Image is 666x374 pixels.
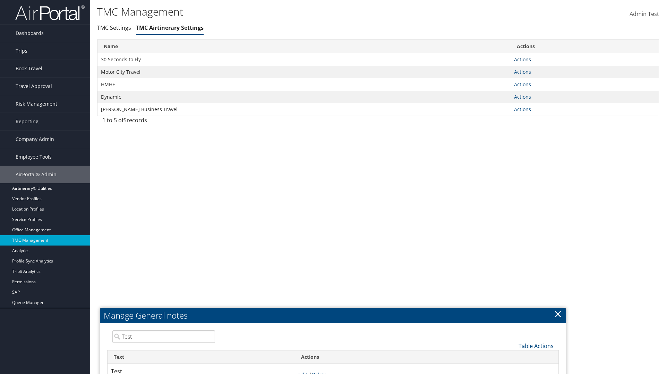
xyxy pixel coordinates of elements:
[16,95,57,113] span: Risk Management
[16,42,27,60] span: Trips
[123,116,127,124] span: 5
[554,307,562,321] a: ×
[100,308,566,323] h2: Manage General notes
[16,78,52,95] span: Travel Approval
[97,24,131,32] a: TMC Settings
[630,10,659,18] span: Admin Test
[514,56,531,63] a: Actions
[514,93,531,100] a: Actions
[136,24,204,32] a: TMC Airtinerary Settings
[16,166,57,183] span: AirPortal® Admin
[97,5,472,19] h1: TMC Management
[97,40,511,53] th: Name: activate to sort column ascending
[97,66,511,78] td: Motor City Travel
[102,116,232,128] div: 1 to 5 of records
[514,81,531,88] a: Actions
[16,148,52,166] span: Employee Tools
[97,53,511,66] td: 30 Seconds to Fly
[97,103,511,116] td: [PERSON_NAME] Business Travel
[295,350,558,364] th: Actions
[514,106,531,113] a: Actions
[16,131,54,148] span: Company Admin
[16,113,39,130] span: Reporting
[16,25,44,42] span: Dashboards
[97,91,511,103] td: Dynamic
[112,330,215,343] input: Search
[16,60,42,77] span: Book Travel
[97,78,511,91] td: HMHF
[511,40,659,53] th: Actions
[630,3,659,25] a: Admin Test
[108,350,295,364] th: Text
[15,5,85,21] img: airportal-logo.png
[514,69,531,75] a: Actions
[519,342,554,350] a: Table Actions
